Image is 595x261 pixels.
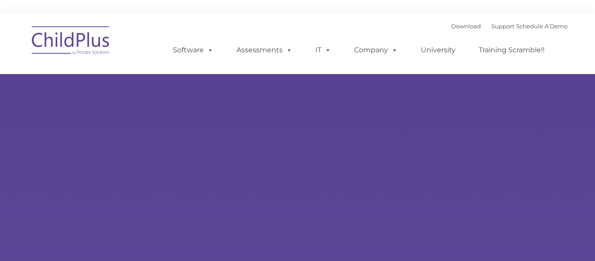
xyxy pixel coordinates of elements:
a: Software [164,41,222,59]
a: Download [451,23,481,30]
a: Schedule A Demo [516,23,568,30]
a: Training Scramble!! [470,41,553,59]
font: | [451,23,568,30]
a: Company [345,41,406,59]
a: Assessments [228,41,301,59]
img: ChildPlus by Procare Solutions [27,20,115,64]
a: University [412,41,464,59]
a: Support [491,23,514,30]
a: IT [307,41,340,59]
